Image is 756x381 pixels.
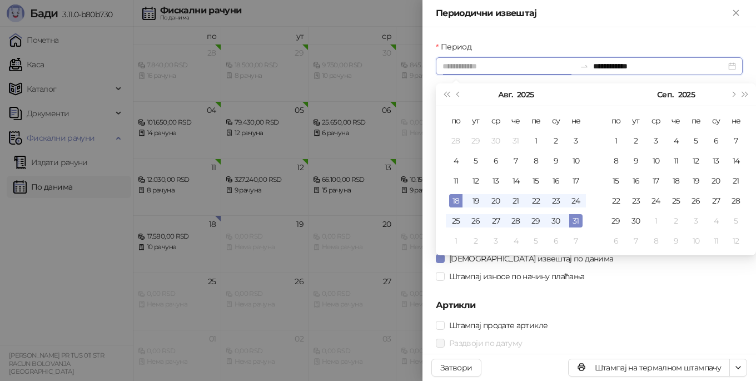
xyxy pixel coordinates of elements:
[509,234,523,248] div: 4
[446,111,466,131] th: по
[445,253,618,265] span: [DEMOGRAPHIC_DATA] извештај по данима
[486,231,506,251] td: 2025-09-03
[449,174,462,187] div: 11
[506,131,526,151] td: 2025-07-31
[486,191,506,211] td: 2025-08-20
[546,211,566,231] td: 2025-08-30
[509,214,523,227] div: 28
[689,154,703,167] div: 12
[739,83,752,106] button: Следећа година (Control + right)
[509,154,523,167] div: 7
[466,131,486,151] td: 2025-07-29
[549,234,563,248] div: 6
[526,131,546,151] td: 2025-08-01
[546,191,566,211] td: 2025-08-23
[706,111,726,131] th: су
[445,337,526,349] span: Раздвоји по датуму
[489,194,503,207] div: 20
[669,174,683,187] div: 18
[646,191,666,211] td: 2025-09-24
[566,171,586,191] td: 2025-08-17
[686,151,706,171] td: 2025-09-12
[566,131,586,151] td: 2025-08-03
[466,231,486,251] td: 2025-09-02
[609,234,623,248] div: 6
[706,231,726,251] td: 2025-10-11
[486,151,506,171] td: 2025-08-06
[498,83,513,106] button: Изабери месец
[666,151,686,171] td: 2025-09-11
[486,171,506,191] td: 2025-08-13
[506,211,526,231] td: 2025-08-28
[646,231,666,251] td: 2025-10-08
[726,211,746,231] td: 2025-10-05
[609,134,623,147] div: 1
[526,191,546,211] td: 2025-08-22
[706,131,726,151] td: 2025-09-06
[486,211,506,231] td: 2025-08-27
[431,359,481,377] button: Затвори
[606,151,626,171] td: 2025-09-08
[729,154,743,167] div: 14
[549,214,563,227] div: 30
[726,111,746,131] th: не
[629,234,643,248] div: 7
[657,83,673,106] button: Изабери месец
[706,151,726,171] td: 2025-09-13
[546,231,566,251] td: 2025-09-06
[678,83,695,106] button: Изабери годину
[726,191,746,211] td: 2025-09-28
[569,154,583,167] div: 10
[666,191,686,211] td: 2025-09-25
[489,134,503,147] div: 30
[526,211,546,231] td: 2025-08-29
[509,194,523,207] div: 21
[569,234,583,248] div: 7
[606,211,626,231] td: 2025-09-29
[546,171,566,191] td: 2025-08-16
[626,131,646,151] td: 2025-09-02
[449,154,462,167] div: 4
[669,234,683,248] div: 9
[709,134,723,147] div: 6
[689,174,703,187] div: 19
[726,231,746,251] td: 2025-10-12
[629,134,643,147] div: 2
[529,234,543,248] div: 5
[706,171,726,191] td: 2025-09-20
[469,194,483,207] div: 19
[686,171,706,191] td: 2025-09-19
[626,171,646,191] td: 2025-09-16
[436,7,729,20] div: Периодични извештај
[709,194,723,207] div: 27
[446,131,466,151] td: 2025-07-28
[606,171,626,191] td: 2025-09-15
[440,83,452,106] button: Претходна година (Control + left)
[629,154,643,167] div: 9
[566,231,586,251] td: 2025-09-07
[609,214,623,227] div: 29
[452,83,465,106] button: Претходни месец (PageUp)
[546,131,566,151] td: 2025-08-02
[449,194,462,207] div: 18
[568,359,730,377] button: Штампај на термалном штампачу
[466,191,486,211] td: 2025-08-19
[729,174,743,187] div: 21
[506,191,526,211] td: 2025-08-21
[529,174,543,187] div: 15
[646,151,666,171] td: 2025-09-10
[686,131,706,151] td: 2025-09-05
[509,174,523,187] div: 14
[649,234,663,248] div: 8
[727,83,739,106] button: Следећи месец (PageDown)
[549,154,563,167] div: 9
[469,234,483,248] div: 2
[486,111,506,131] th: ср
[666,211,686,231] td: 2025-10-02
[629,214,643,227] div: 30
[445,270,589,283] span: Штампај износе по начину плаћања
[506,171,526,191] td: 2025-08-14
[646,171,666,191] td: 2025-09-17
[706,191,726,211] td: 2025-09-27
[466,211,486,231] td: 2025-08-26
